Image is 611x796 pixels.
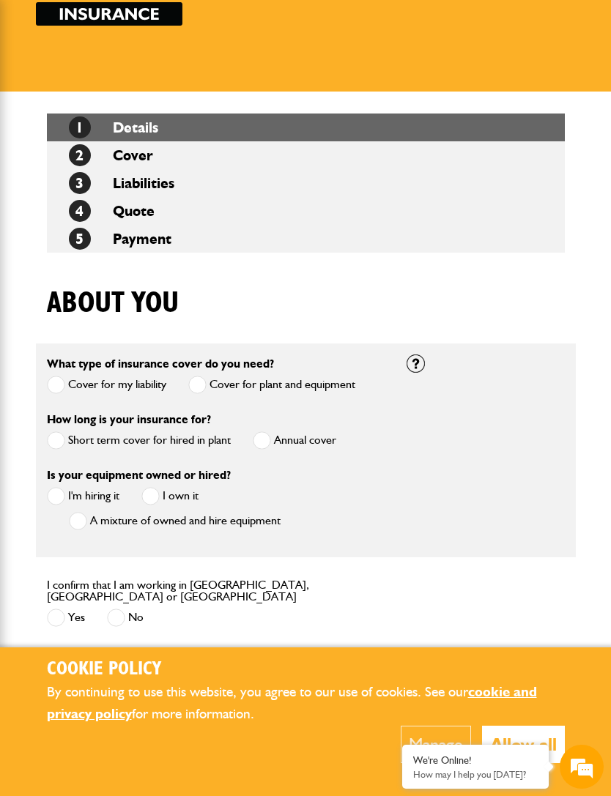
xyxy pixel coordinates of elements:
[69,144,91,166] span: 2
[47,431,231,450] label: Short term cover for hired in plant
[19,222,267,254] input: Enter your phone number
[69,512,281,530] label: A mixture of owned and hire equipment
[69,172,91,194] span: 3
[47,469,231,481] label: Is your equipment owned or hired?
[199,451,266,471] em: Start Chat
[47,358,274,370] label: What type of insurance cover do you need?
[47,609,85,627] label: Yes
[47,169,565,197] li: Liabilities
[253,431,336,450] label: Annual cover
[188,376,355,394] label: Cover for plant and equipment
[47,286,179,321] h1: About you
[482,726,565,763] button: Allow all
[47,197,565,225] li: Quote
[19,265,267,439] textarea: Type your message and hit 'Enter'
[413,754,538,767] div: We're Online!
[47,414,211,425] label: How long is your insurance for?
[69,228,91,250] span: 5
[76,82,246,101] div: Chat with us now
[47,114,565,141] li: Details
[69,200,91,222] span: 4
[47,487,119,505] label: I'm hiring it
[47,225,565,253] li: Payment
[19,179,267,211] input: Enter your email address
[47,376,166,394] label: Cover for my liability
[47,681,565,726] p: By continuing to use this website, you agree to our use of cookies. See our for more information.
[401,726,471,763] button: Manage
[47,141,565,169] li: Cover
[141,487,199,505] label: I own it
[47,579,385,603] label: I confirm that I am working in [GEOGRAPHIC_DATA], [GEOGRAPHIC_DATA] or [GEOGRAPHIC_DATA]
[240,7,275,42] div: Minimize live chat window
[19,135,267,168] input: Enter your last name
[25,81,62,102] img: d_20077148190_company_1631870298795_20077148190
[107,609,144,627] label: No
[47,658,565,681] h2: Cookie Policy
[413,769,538,780] p: How may I help you today?
[69,116,91,138] span: 1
